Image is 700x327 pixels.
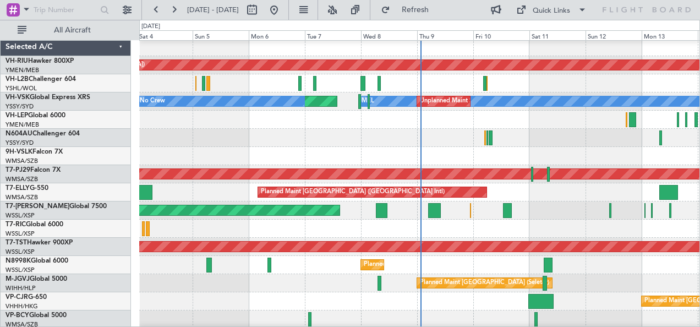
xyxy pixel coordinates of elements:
a: WSSL/XSP [6,266,35,274]
a: WMSA/SZB [6,175,38,183]
a: WSSL/XSP [6,248,35,256]
span: All Aircraft [29,26,116,34]
input: Trip Number [34,2,97,18]
a: YSSY/SYD [6,139,34,147]
div: Sun 12 [586,30,642,40]
a: VP-CJRG-650 [6,294,47,301]
a: YMEN/MEB [6,66,39,74]
span: N8998K [6,258,31,264]
a: T7-[PERSON_NAME]Global 7500 [6,203,107,210]
div: Mon 6 [249,30,305,40]
div: Wed 8 [361,30,417,40]
a: YMEN/MEB [6,121,39,129]
div: MEL [362,93,374,110]
span: T7-ELLY [6,185,30,192]
a: VH-VSKGlobal Express XRS [6,94,90,101]
a: WSSL/XSP [6,211,35,220]
div: [DATE] [141,22,160,31]
a: T7-RICGlobal 6000 [6,221,63,228]
a: VH-LEPGlobal 6000 [6,112,65,119]
a: VH-L2BChallenger 604 [6,76,76,83]
span: T7-[PERSON_NAME] [6,203,69,210]
a: M-JGVJGlobal 5000 [6,276,67,282]
span: VH-L2B [6,76,29,83]
div: No Crew [140,93,165,110]
div: Thu 9 [417,30,473,40]
a: 9H-VSLKFalcon 7X [6,149,63,155]
span: 9H-VSLK [6,149,32,155]
div: Tue 7 [305,30,361,40]
div: Planned Maint [GEOGRAPHIC_DATA] (Seletar) [420,275,549,291]
span: T7-TST [6,239,27,246]
span: Refresh [392,6,439,14]
div: Sat 4 [137,30,193,40]
div: Unplanned Maint Sydney ([PERSON_NAME] Intl) [420,93,555,110]
div: Mon 13 [642,30,698,40]
span: VH-LEP [6,112,28,119]
button: Quick Links [511,1,592,19]
span: N604AU [6,130,32,137]
span: VP-BCY [6,312,29,319]
a: N604AUChallenger 604 [6,130,80,137]
div: Fri 10 [473,30,529,40]
button: Refresh [376,1,442,19]
div: Sat 11 [529,30,586,40]
span: VP-CJR [6,294,28,301]
span: T7-PJ29 [6,167,30,173]
a: WMSA/SZB [6,193,38,201]
a: WSSL/XSP [6,230,35,238]
a: VH-RIUHawker 800XP [6,58,74,64]
a: YSSY/SYD [6,102,34,111]
a: T7-ELLYG-550 [6,185,48,192]
span: M-JGVJ [6,276,30,282]
a: T7-TSTHawker 900XP [6,239,73,246]
button: All Aircraft [12,21,119,39]
span: VH-RIU [6,58,28,64]
a: VHHH/HKG [6,302,38,310]
a: T7-PJ29Falcon 7X [6,167,61,173]
a: N8998KGlobal 6000 [6,258,68,264]
span: T7-RIC [6,221,26,228]
a: WMSA/SZB [6,157,38,165]
a: WIHH/HLP [6,284,36,292]
span: VH-VSK [6,94,30,101]
a: YSHL/WOL [6,84,37,92]
div: Planned Maint [GEOGRAPHIC_DATA] (Seletar) [364,257,493,273]
div: Planned Maint [GEOGRAPHIC_DATA] ([GEOGRAPHIC_DATA] Intl) [261,184,445,200]
span: [DATE] - [DATE] [187,5,239,15]
div: Quick Links [533,6,570,17]
a: VP-BCYGlobal 5000 [6,312,67,319]
div: Sun 5 [193,30,249,40]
